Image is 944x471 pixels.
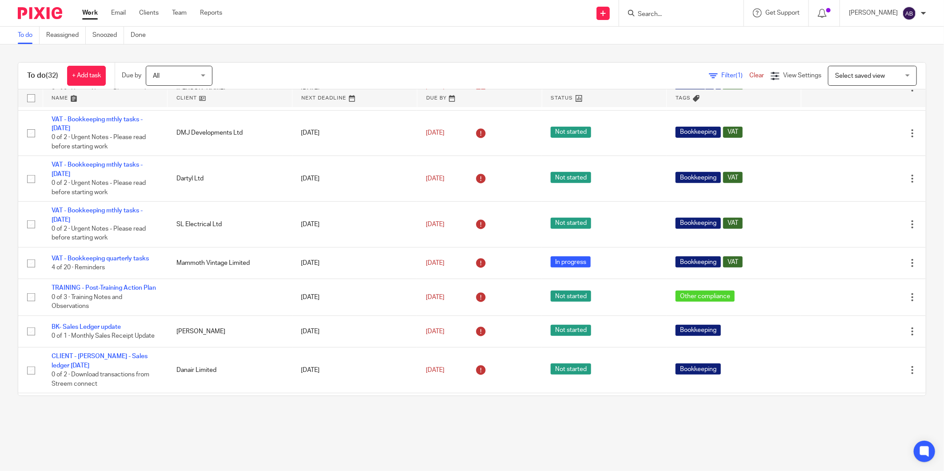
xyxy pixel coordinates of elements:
span: [DATE] [426,176,444,182]
a: Team [172,8,187,17]
span: Not started [551,172,591,183]
span: VAT [723,172,743,183]
span: VAT [723,127,743,138]
span: Tags [676,96,691,100]
span: VAT [723,218,743,229]
span: 0 of 2 · Urgent Notes - Please read before starting work [52,226,146,241]
a: Work [82,8,98,17]
a: + Add task [67,66,106,86]
span: (1) [736,72,743,79]
span: Select saved view [835,73,885,79]
a: VAT - Bookkeeping mthly tasks - [DATE] [52,208,143,223]
td: [DATE] [292,393,417,439]
span: 0 of 2 · Urgent Notes - Please read before starting work [52,180,146,196]
a: VAT - Bookkeeping mthly tasks - [DATE] [52,162,143,177]
span: VAT [723,256,743,267]
span: [DATE] [426,367,444,373]
td: [DATE] [292,347,417,393]
td: Dartyl Ltd [168,156,292,202]
td: DMJ Developments Ltd [168,110,292,156]
a: Snoozed [92,27,124,44]
a: Reassigned [46,27,86,44]
span: Get Support [765,10,800,16]
span: Bookkeeping [676,218,721,229]
a: BK- Sales Ledger update [52,324,121,330]
a: Clear [749,72,764,79]
span: 4 of 20 · Reminders [52,264,105,271]
span: Filter [721,72,749,79]
td: SL Electrical Ltd [168,202,292,247]
a: VAT - Bookkeeping quarterly tasks [52,255,149,262]
span: (32) [46,72,58,79]
p: Due by [122,71,141,80]
td: [DATE] [292,279,417,315]
a: CLIENT - [PERSON_NAME] - Sales ledger [DATE] [52,353,148,368]
span: Not started [551,127,591,138]
span: In progress [551,256,591,267]
span: 0 of 2 · Urgent Notes - Please read before starting work [52,135,146,150]
td: [DATE] [292,110,417,156]
a: Clients [139,8,159,17]
span: Not started [551,325,591,336]
h1: To do [27,71,58,80]
span: Other compliance [676,291,735,302]
span: [DATE] [426,260,444,266]
span: 0 of 1 · Monthly Sales Receipt Update [52,333,155,339]
span: Bookkeeping [676,172,721,183]
a: VAT - Bookkeeping mthly tasks - [DATE] [52,116,143,132]
a: Reports [200,8,222,17]
span: Not started [551,291,591,302]
a: Done [131,27,152,44]
span: Not started [551,363,591,375]
td: Danair Limited [168,393,292,439]
a: TRAINING - Post-Training Action Plan [52,285,156,291]
span: [DATE] [426,221,444,228]
input: Search [637,11,717,19]
td: Danair Limited [168,347,292,393]
img: svg%3E [902,6,916,20]
td: Mammoth Vintage Limited [168,247,292,279]
a: To do [18,27,40,44]
span: Bookkeeping [676,256,721,267]
span: [DATE] [426,328,444,335]
td: [DATE] [292,156,417,202]
img: Pixie [18,7,62,19]
span: View Settings [783,72,821,79]
span: Bookkeeping [676,325,721,336]
span: All [153,73,160,79]
td: [DATE] [292,202,417,247]
td: [DATE] [292,315,417,347]
span: 0 of 3 · Training Notes and Observations [52,294,122,310]
span: [DATE] [426,130,444,136]
span: Bookkeeping [676,363,721,375]
span: Not started [551,218,591,229]
a: Email [111,8,126,17]
span: 0 of 2 · Download transactions from Streem connect [52,371,149,387]
span: Bookkeeping [676,127,721,138]
p: [PERSON_NAME] [849,8,898,17]
td: [DATE] [292,247,417,279]
td: [PERSON_NAME] [168,315,292,347]
span: [DATE] [426,294,444,300]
